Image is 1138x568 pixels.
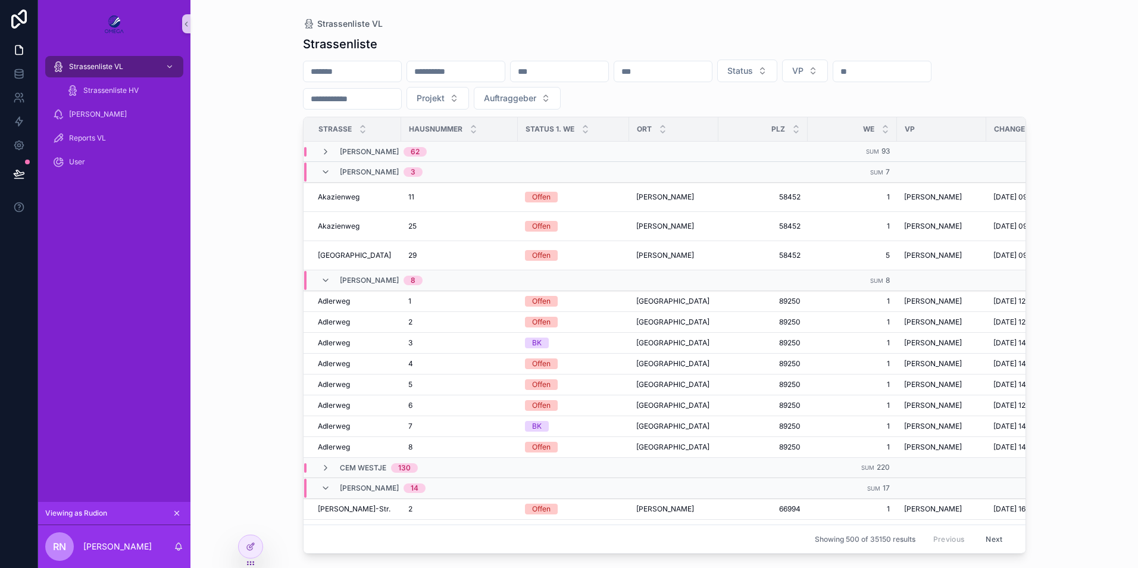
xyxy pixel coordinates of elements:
a: Strassenliste VL [45,56,183,77]
span: Adlerweg [318,297,350,306]
span: Strassenliste VL [69,62,123,71]
a: Offen [525,504,622,514]
small: Sum [870,277,883,284]
span: 93 [881,146,890,155]
a: Offen [525,442,622,452]
h1: Strassenliste [303,36,377,52]
span: 1 [815,359,890,369]
a: Adlerweg [318,297,394,306]
a: 1 [815,221,890,231]
span: Change check [994,124,1052,134]
span: 1 [408,297,411,306]
span: [PERSON_NAME] [904,251,962,260]
span: Adlerweg [318,359,350,369]
a: Offen [525,358,622,369]
a: [PERSON_NAME] [636,192,711,202]
a: 89250 [726,401,801,410]
a: 58452 [726,192,801,202]
div: Offen [532,442,551,452]
span: [PERSON_NAME] [69,110,127,119]
a: Adlerweg [318,401,394,410]
span: [PERSON_NAME] [340,147,399,157]
span: [PERSON_NAME] [904,504,962,514]
button: Select Button [407,87,469,110]
span: VP [792,65,804,77]
a: [DATE] 14:57 [993,338,1098,348]
a: [GEOGRAPHIC_DATA] [636,297,711,306]
span: 25 [408,221,417,231]
div: BK [532,338,542,348]
a: Adlerweg [318,338,394,348]
a: [DATE] 14:54 [993,359,1098,369]
span: Adlerweg [318,401,350,410]
a: [DATE] 09:48 [993,192,1098,202]
div: Offen [532,504,551,514]
a: [DATE] 12:38 [993,317,1098,327]
a: [PERSON_NAME] [904,359,979,369]
div: 130 [398,463,411,473]
span: [GEOGRAPHIC_DATA] [318,251,391,260]
a: [PERSON_NAME] [636,504,711,514]
small: Sum [867,485,880,492]
span: 1 [815,401,890,410]
a: 89250 [726,338,801,348]
span: [DATE] 09:48 [993,251,1038,260]
button: Select Button [717,60,777,82]
a: 25 [408,221,511,231]
a: 89250 [726,359,801,369]
span: 1 [815,338,890,348]
span: 1 [815,442,890,452]
span: [PERSON_NAME] [904,317,962,327]
a: Offen [525,250,622,261]
a: [GEOGRAPHIC_DATA] [318,251,394,260]
span: 1 [815,192,890,202]
a: [PERSON_NAME] [904,192,979,202]
a: 3 [408,338,511,348]
span: [PERSON_NAME] [904,422,962,431]
span: [PERSON_NAME] [636,504,694,514]
span: Strassenliste VL [317,18,383,30]
span: Adlerweg [318,380,350,389]
a: 58452 [726,221,801,231]
span: Projekt [417,92,445,104]
span: RN [53,539,66,554]
span: [GEOGRAPHIC_DATA] [636,359,709,369]
a: [DATE] 09:48 [993,221,1098,231]
span: Akazienweg [318,221,359,231]
div: 8 [411,276,415,285]
span: Status [727,65,753,77]
div: BK [532,421,542,432]
a: [PERSON_NAME] [904,297,979,306]
a: 66994 [726,504,801,514]
a: Akazienweg [318,192,394,202]
a: [PERSON_NAME] [636,251,711,260]
a: 2 [408,317,511,327]
a: 1 [815,380,890,389]
a: [DATE] 09:48 [993,251,1098,260]
a: [DATE] 14:55 [993,442,1098,452]
span: Strasse [318,124,352,134]
span: Cem Westje [340,463,386,473]
small: Sum [866,148,879,155]
a: Strassenliste HV [60,80,183,101]
a: [DATE] 12:38 [993,297,1098,306]
span: [DATE] 14:54 [993,422,1037,431]
a: 1 [815,422,890,431]
span: [PERSON_NAME] [904,221,962,231]
span: 4 [408,359,413,369]
a: [GEOGRAPHIC_DATA] [636,359,711,369]
span: [PERSON_NAME]-Str. [318,504,390,514]
span: 2 [408,317,412,327]
small: Sum [870,169,883,176]
a: Offen [525,296,622,307]
a: [GEOGRAPHIC_DATA] [636,317,711,327]
a: 89250 [726,317,801,327]
a: BK [525,421,622,432]
a: [PERSON_NAME] [636,221,711,231]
